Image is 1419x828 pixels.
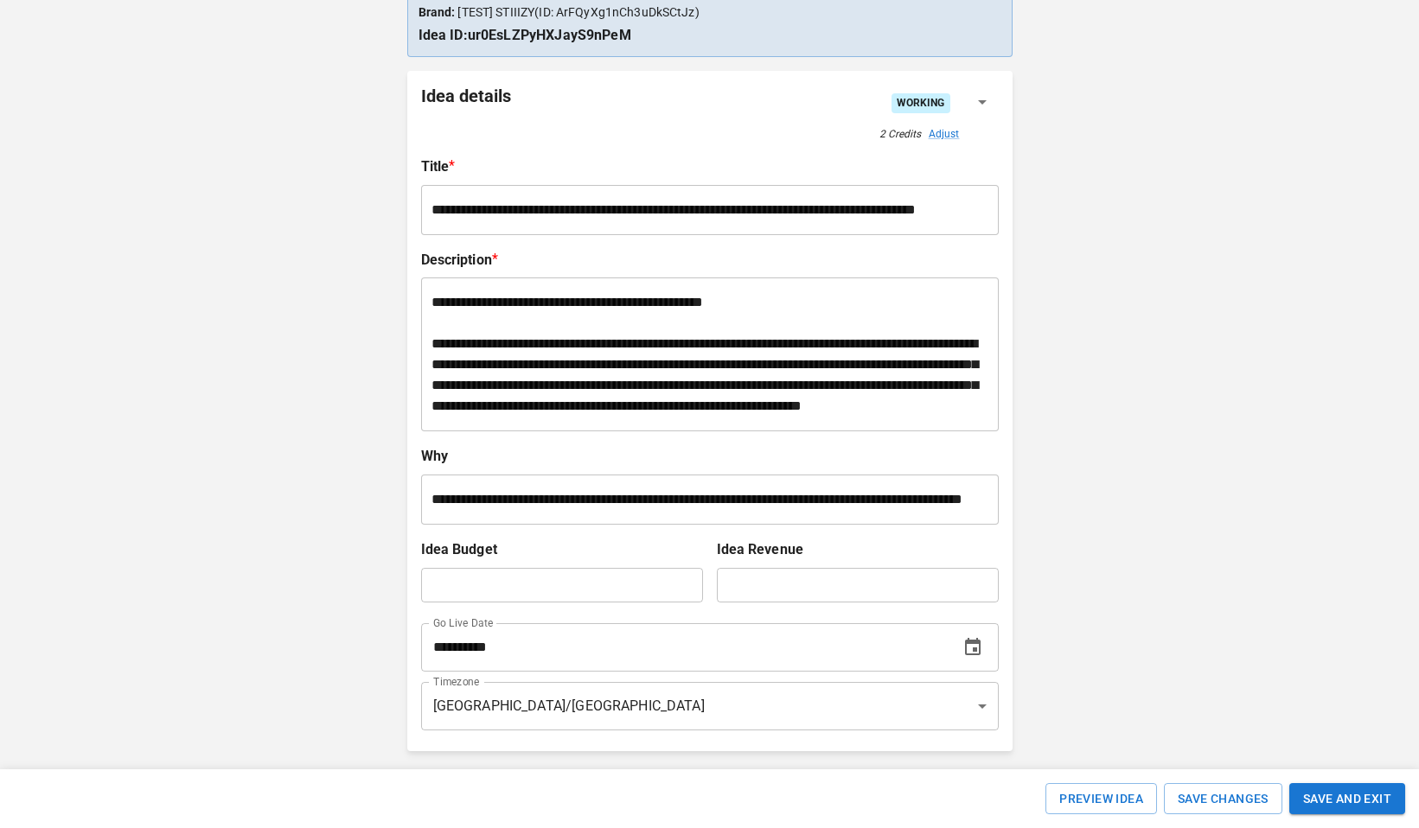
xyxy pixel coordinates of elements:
[421,156,450,178] h6: Title
[892,93,950,113] div: Working
[422,278,998,430] div: rdw-wrapper
[421,682,999,730] div: [GEOGRAPHIC_DATA]/[GEOGRAPHIC_DATA]
[1045,783,1157,815] button: Preview Idea
[433,615,493,630] label: Go Live Date
[431,489,989,510] div: rdw-editor
[1289,783,1405,815] button: SAVE AND EXIT
[421,85,511,142] h5: Idea details
[419,5,456,19] strong: Brand:
[879,126,922,142] p: 2 Credits
[433,674,479,689] label: Timezone
[421,445,999,468] h6: Why
[717,538,999,561] h6: Idea Revenue
[1164,783,1282,815] button: SAVE CHANGES
[929,126,960,142] a: Adjust
[431,292,989,417] div: rdw-editor
[421,249,492,271] h6: Description
[422,186,998,234] div: rdw-wrapper
[419,27,631,43] strong: Idea ID: ur0EsLZPyHXJayS9nPeM
[431,200,989,220] div: rdw-editor
[419,3,1001,22] p: [TEST] STIIIZY (ID: ArFQyXg1nCh3uDkSCtJz )
[422,475,998,524] div: rdw-wrapper
[949,623,997,672] button: Choose date, selected date is Sep 8, 2025
[421,538,703,561] h6: Idea Budget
